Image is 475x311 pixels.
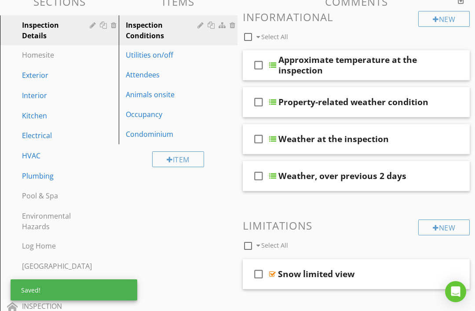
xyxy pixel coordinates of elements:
div: Condominium [126,129,200,139]
div: Animals onsite [126,89,200,100]
i: check_box_outline_blank [252,165,266,187]
div: Kitchen [22,110,77,121]
div: Inspection Details [22,20,77,41]
span: Select All [261,241,288,249]
span: Select All [261,33,288,41]
i: check_box_outline_blank [252,55,266,76]
div: Log Home [22,241,77,251]
div: Saved! [11,279,137,300]
div: Exterior [22,70,77,80]
div: Pool & Spa [22,190,77,201]
div: Open Intercom Messenger [445,281,466,302]
i: check_box_outline_blank [252,91,266,113]
div: New [418,11,470,27]
div: HVAC [22,150,77,161]
div: Snow limited view [278,269,354,279]
div: New [418,220,470,235]
div: Environmental Hazards [22,211,77,232]
div: Electrical [22,130,77,141]
div: Interior [22,90,77,101]
div: Homesite [22,50,77,60]
div: Property-related weather condition [278,97,428,107]
div: Utilities on/off [126,50,200,60]
div: Approximate temperature at the inspection [278,55,435,76]
div: Weather at the inspection [278,134,389,144]
div: Weather, over previous 2 days [278,171,406,181]
div: Plumbing [22,171,77,181]
h3: Limitations [243,220,470,231]
div: Occupancy [126,109,200,120]
i: check_box_outline_blank [252,128,266,150]
div: Inspection Conditions [126,20,200,41]
i: check_box_outline_blank [252,263,266,285]
div: Attendees [126,70,200,80]
div: [GEOGRAPHIC_DATA] [22,261,92,271]
div: Item [152,151,204,167]
h3: Informational [243,11,470,23]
